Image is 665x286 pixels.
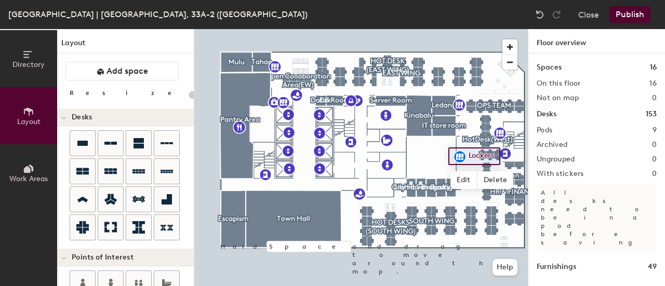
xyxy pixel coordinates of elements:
[537,261,576,273] h1: Furnishings
[8,8,308,21] div: [GEOGRAPHIC_DATA] | [GEOGRAPHIC_DATA], 33A-2 ([GEOGRAPHIC_DATA])
[537,170,584,178] h2: With stickers
[652,141,657,149] h2: 0
[609,6,650,23] button: Publish
[652,170,657,178] h2: 0
[72,253,134,262] span: Points of Interest
[537,94,579,102] h2: Not on map
[537,126,552,134] h2: Pods
[528,29,665,53] h1: Floor overview
[12,60,45,69] span: Directory
[537,62,562,73] h1: Spaces
[57,37,194,53] h1: Layout
[646,108,657,120] h1: 153
[72,113,92,121] span: Desks
[650,62,657,73] h1: 16
[537,184,657,251] p: All desks need to be in a pod before saving
[551,9,562,20] img: Redo
[535,9,545,20] img: Undo
[450,171,477,189] span: Edit
[649,79,657,88] h2: 16
[9,174,48,183] span: Work Areas
[107,66,148,76] span: Add space
[537,141,567,149] h2: Archived
[65,62,179,80] button: Add space
[477,171,514,189] span: Delete
[17,117,41,126] span: Layout
[652,155,657,164] h2: 0
[537,108,556,120] h1: Desks
[537,155,575,164] h2: Ungrouped
[652,94,657,102] h2: 0
[70,89,184,97] div: Resize
[648,261,657,273] h1: 49
[578,6,599,23] button: Close
[537,79,581,88] h2: On this floor
[493,259,517,276] button: Help
[653,126,657,134] h2: 9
